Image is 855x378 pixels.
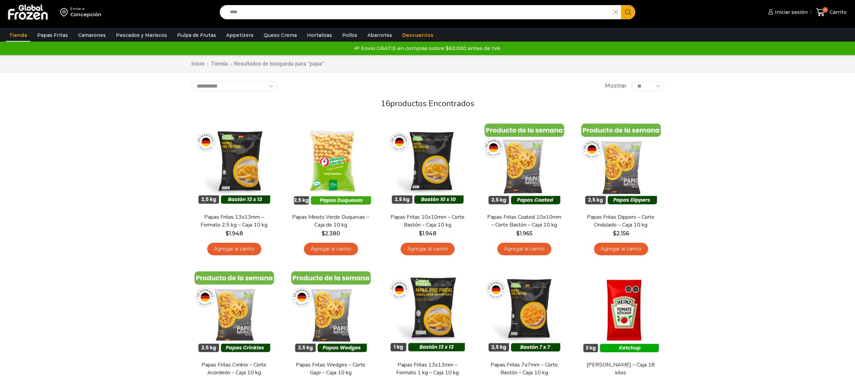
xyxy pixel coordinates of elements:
[605,82,626,90] span: Mostrar
[207,243,261,255] a: Agregar al carrito: “Papas Fritas 13x13mm - Formato 2,5 kg - Caja 10 kg”
[814,4,848,20] a: 0 Carrito
[516,230,532,237] bdi: 1.965
[6,29,30,42] a: Tienda
[419,230,436,237] bdi: 1.948
[60,6,70,18] img: address-field-icon.svg
[191,60,324,68] nav: Breadcrumb
[388,361,466,377] a: Papas Fritas 13x13mm – Formato 1 kg – Caja 10 kg
[419,230,422,237] span: $
[70,6,101,11] div: Enviar a
[211,60,228,68] a: Tienda
[191,81,277,91] select: Pedido de la tienda
[339,29,361,42] a: Pollos
[766,5,808,19] a: Iniciar sesión
[582,361,660,377] a: [PERSON_NAME] – Caja 18 kilos
[304,243,358,255] a: Agregar al carrito: “Papas Minuto Verde Duquesas - Caja de 10 kg”
[75,29,109,42] a: Camarones
[381,98,390,109] span: 16
[304,29,335,42] a: Hortalizas
[225,230,243,237] bdi: 1.948
[390,98,474,109] span: productos encontrados
[364,29,396,42] a: Abarrotes
[613,230,616,237] span: $
[191,60,205,68] a: Inicio
[113,29,170,42] a: Pescados y Mariscos
[225,230,229,237] span: $
[516,230,520,237] span: $
[497,243,551,255] a: Agregar al carrito: “Papas Fritas Coated 10x10mm - Corte Bastón - Caja 10 kg”
[401,243,455,255] a: Agregar al carrito: “Papas Fritas 10x10mm - Corte Bastón - Caja 10 kg”
[594,243,648,255] a: Agregar al carrito: “Papas Fritas Dippers - Corte Ondulado - Caja 10 kg”
[582,213,660,229] a: Papas Fritas Dippers – Corte Ondulado – Caja 10 kg
[70,11,101,18] div: Concepción
[823,7,828,13] span: 0
[292,361,370,377] a: Papas Fritas Wedges – Corte Gajo – Caja 10 kg
[322,230,340,237] bdi: 2.380
[174,29,219,42] a: Pulpa de Frutas
[613,230,629,237] bdi: 2.156
[485,361,563,377] a: Papas Fritas 7x7mm – Corte Bastón – Caja 10 kg
[773,9,808,16] span: Iniciar sesión
[485,213,563,229] a: Papas Fritas Coated 10x10mm – Corte Bastón – Caja 10 kg
[195,213,273,229] a: Papas Fritas 13x13mm – Formato 2,5 kg – Caja 10 kg
[195,361,273,377] a: Papas Fritas Crinkle – Corte Acordeón – Caja 10 kg
[828,9,847,16] span: Carrito
[322,230,325,237] span: $
[292,213,370,229] a: Papas Minuto Verde Duquesas – Caja de 10 kg
[399,29,437,42] a: Descuentos
[388,213,466,229] a: Papas Fritas 10x10mm – Corte Bastón – Caja 10 kg
[621,5,635,19] button: Search button
[260,29,300,42] a: Queso Crema
[34,29,71,42] a: Papas Fritas
[223,29,257,42] a: Appetizers
[234,61,324,67] h1: Resultados de búsqueda para “papa”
